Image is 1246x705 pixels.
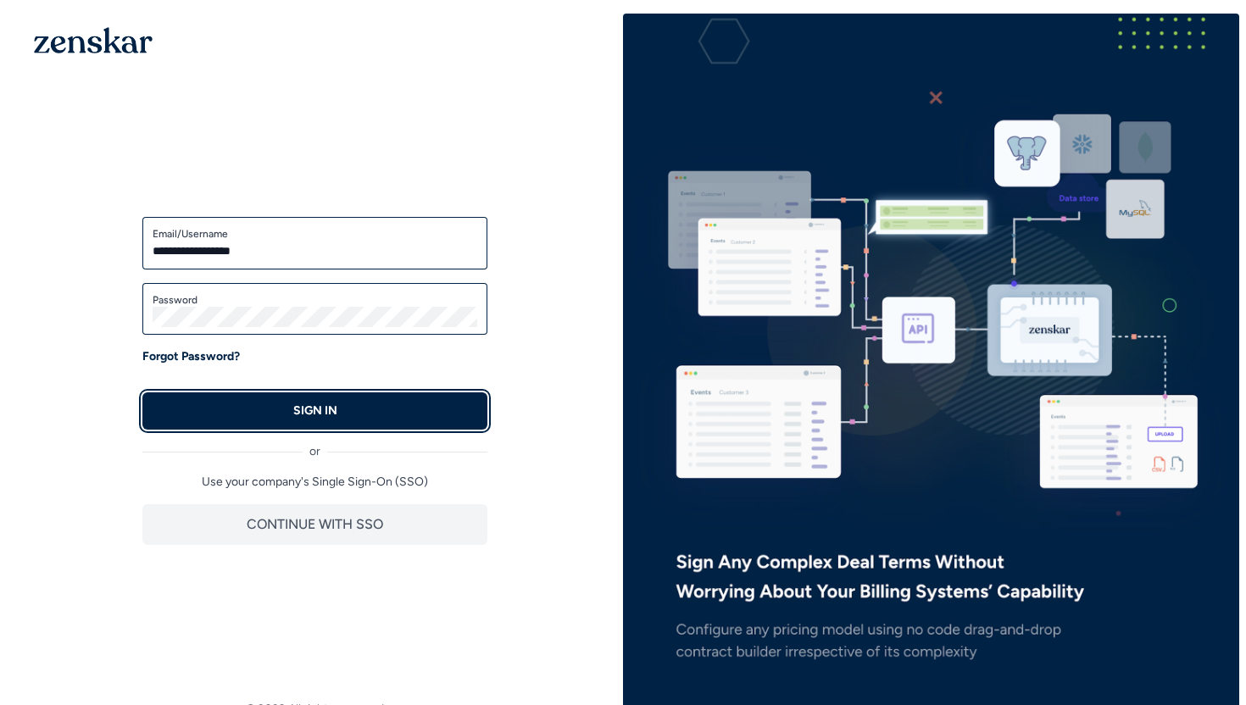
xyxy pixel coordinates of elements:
[293,402,337,419] p: SIGN IN
[34,27,153,53] img: 1OGAJ2xQqyY4LXKgY66KYq0eOWRCkrZdAb3gUhuVAqdWPZE9SRJmCz+oDMSn4zDLXe31Ii730ItAGKgCKgCCgCikA4Av8PJUP...
[142,474,487,491] p: Use your company's Single Sign-On (SSO)
[142,392,487,430] button: SIGN IN
[142,504,487,545] button: CONTINUE WITH SSO
[142,348,240,365] a: Forgot Password?
[153,227,477,241] label: Email/Username
[142,430,487,460] div: or
[153,293,477,307] label: Password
